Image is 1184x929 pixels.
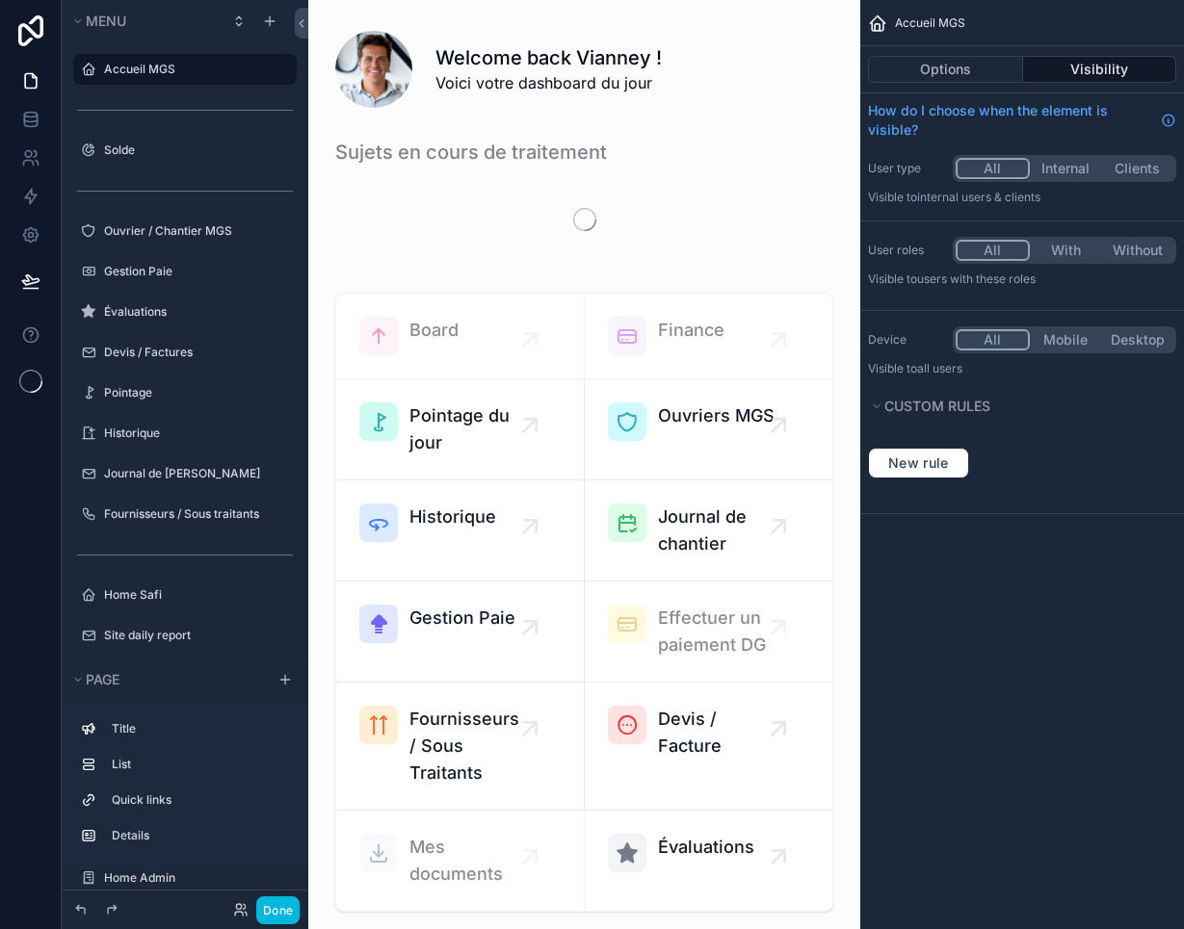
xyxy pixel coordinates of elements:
[917,361,962,375] span: all users
[69,8,220,35] button: Menu
[956,158,1030,179] button: All
[868,101,1176,140] a: How do I choose when the element is visible?
[104,385,285,400] label: Pointage
[104,345,285,360] label: Devis / Factures
[1101,158,1173,179] button: Clients
[104,62,285,77] label: Accueil MGS
[112,792,281,808] label: Quick links
[104,264,285,279] label: Gestion Paie
[881,454,957,472] span: New rule
[112,828,281,843] label: Details
[1101,329,1173,350] button: Desktop
[917,190,1040,204] span: Internal users & clients
[868,271,1176,287] p: Visible to
[868,448,969,478] button: New rule
[62,705,308,870] div: scrollable content
[104,223,285,239] label: Ouvrier / Chantier MGS
[868,190,1176,205] p: Visible to
[256,896,300,924] button: Done
[1030,240,1102,261] button: With
[104,466,285,481] label: Journal de [PERSON_NAME]
[868,101,1153,140] span: How do I choose when the element is visible?
[104,142,285,158] label: Solde
[86,671,119,687] span: Page
[868,332,945,348] label: Device
[112,721,281,736] label: Title
[1030,329,1102,350] button: Mobile
[868,243,945,258] label: User roles
[917,271,1036,286] span: Users with these roles
[104,426,285,441] label: Historique
[104,587,285,603] label: Home Safi
[112,757,281,772] label: List
[1101,240,1173,261] button: Without
[69,666,266,693] button: Page
[956,240,1030,261] button: All
[1023,56,1177,83] button: Visibility
[868,56,1023,83] button: Options
[956,329,1030,350] button: All
[895,15,965,31] span: Accueil MGS
[1030,158,1102,179] button: Internal
[884,398,990,414] span: Custom rules
[104,628,285,643] label: Site daily report
[104,304,285,320] label: Évaluations
[86,13,126,29] span: Menu
[868,393,1165,420] button: Custom rules
[868,161,945,176] label: User type
[104,506,285,522] label: Fournisseurs / Sous traitants
[868,361,1176,376] p: Visible to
